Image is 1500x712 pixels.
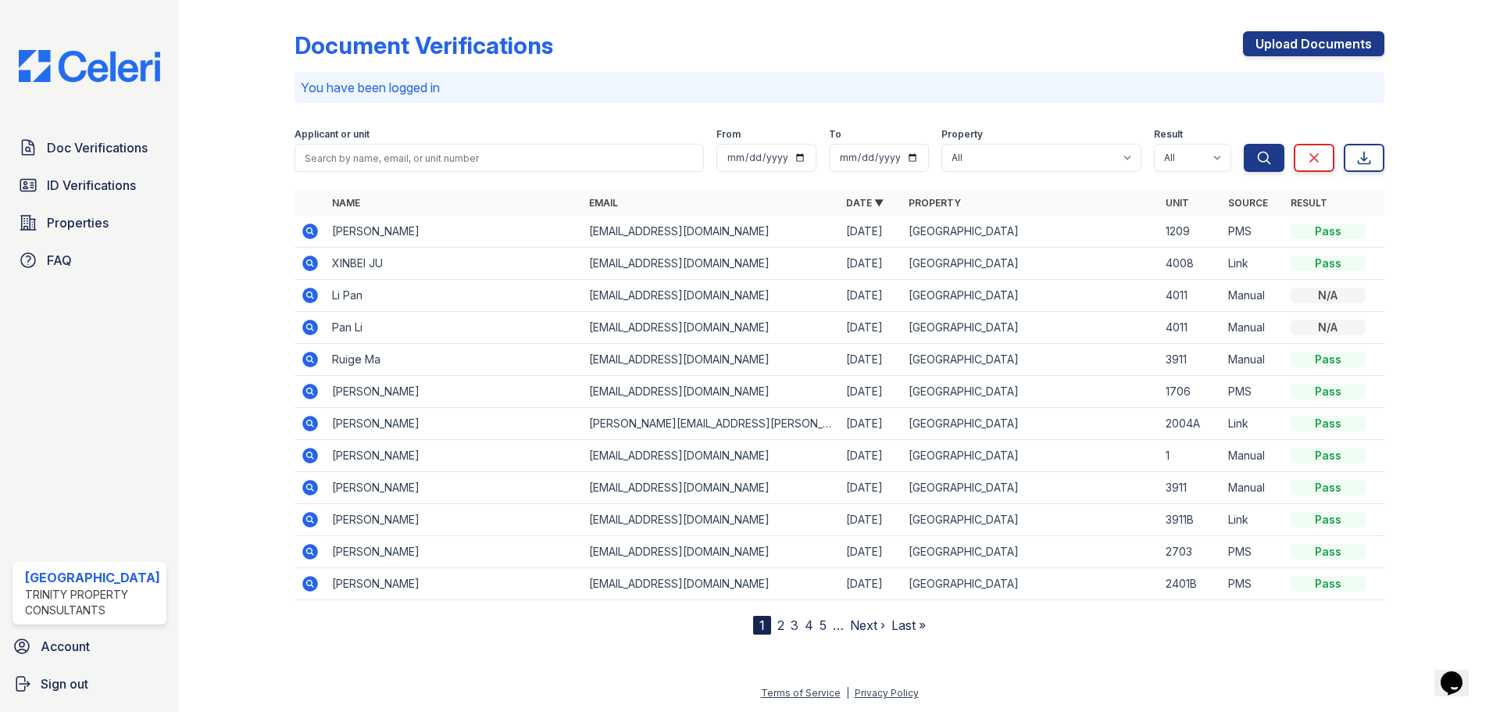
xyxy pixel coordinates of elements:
div: | [846,687,849,699]
div: Pass [1291,480,1366,496]
td: [PERSON_NAME] [326,216,583,248]
div: Pass [1291,544,1366,560]
td: [DATE] [840,248,902,280]
td: [GEOGRAPHIC_DATA] [902,312,1159,344]
a: Privacy Policy [855,687,919,699]
td: [EMAIL_ADDRESS][DOMAIN_NAME] [583,312,840,344]
span: … [833,616,844,635]
td: [EMAIL_ADDRESS][DOMAIN_NAME] [583,216,840,248]
div: [GEOGRAPHIC_DATA] [25,568,160,587]
td: [EMAIL_ADDRESS][DOMAIN_NAME] [583,248,840,280]
td: [DATE] [840,568,902,600]
div: Pass [1291,352,1366,367]
td: 2004A [1159,408,1222,440]
a: ID Verifications [12,170,166,201]
td: [GEOGRAPHIC_DATA] [902,248,1159,280]
td: Manual [1222,440,1284,472]
label: From [716,128,741,141]
a: Last » [891,617,926,633]
span: Account [41,637,90,656]
td: [EMAIL_ADDRESS][DOMAIN_NAME] [583,376,840,408]
label: Property [941,128,983,141]
td: XINBEI JU [326,248,583,280]
td: [EMAIL_ADDRESS][DOMAIN_NAME] [583,536,840,568]
td: PMS [1222,216,1284,248]
a: FAQ [12,245,166,276]
a: 3 [791,617,798,633]
img: CE_Logo_Blue-a8612792a0a2168367f1c8372b55b34899dd931a85d93a1a3d3e32e68fde9ad4.png [6,50,173,82]
td: [PERSON_NAME] [326,568,583,600]
td: [EMAIL_ADDRESS][DOMAIN_NAME] [583,344,840,376]
td: [DATE] [840,504,902,536]
td: [DATE] [840,376,902,408]
a: Sign out [6,668,173,699]
p: You have been logged in [301,78,1378,97]
div: Pass [1291,384,1366,399]
input: Search by name, email, or unit number [295,144,704,172]
td: [EMAIL_ADDRESS][DOMAIN_NAME] [583,440,840,472]
div: N/A [1291,320,1366,335]
td: [EMAIL_ADDRESS][DOMAIN_NAME] [583,504,840,536]
td: [EMAIL_ADDRESS][DOMAIN_NAME] [583,472,840,504]
td: [DATE] [840,344,902,376]
td: [DATE] [840,408,902,440]
a: Date ▼ [846,197,884,209]
td: Manual [1222,472,1284,504]
span: FAQ [47,251,72,270]
label: Applicant or unit [295,128,370,141]
td: PMS [1222,376,1284,408]
div: 1 [753,616,771,635]
span: Sign out [41,674,88,693]
td: 3911B [1159,504,1222,536]
a: Unit [1166,197,1189,209]
td: [PERSON_NAME] [326,472,583,504]
td: Link [1222,408,1284,440]
td: [DATE] [840,216,902,248]
td: [DATE] [840,280,902,312]
div: Pass [1291,416,1366,431]
td: [GEOGRAPHIC_DATA] [902,376,1159,408]
td: [GEOGRAPHIC_DATA] [902,504,1159,536]
span: Properties [47,213,109,232]
td: [EMAIL_ADDRESS][DOMAIN_NAME] [583,568,840,600]
td: 1209 [1159,216,1222,248]
td: Pan Li [326,312,583,344]
span: ID Verifications [47,176,136,195]
td: [PERSON_NAME] [326,408,583,440]
div: Pass [1291,448,1366,463]
a: Source [1228,197,1268,209]
td: [EMAIL_ADDRESS][DOMAIN_NAME] [583,280,840,312]
a: Email [589,197,618,209]
td: PMS [1222,536,1284,568]
td: 3911 [1159,472,1222,504]
td: Li Pan [326,280,583,312]
td: [DATE] [840,472,902,504]
td: [PERSON_NAME][EMAIL_ADDRESS][PERSON_NAME][DOMAIN_NAME] [583,408,840,440]
td: 3911 [1159,344,1222,376]
td: [GEOGRAPHIC_DATA] [902,472,1159,504]
td: [GEOGRAPHIC_DATA] [902,344,1159,376]
td: Manual [1222,280,1284,312]
a: Account [6,631,173,662]
td: [PERSON_NAME] [326,440,583,472]
td: [PERSON_NAME] [326,536,583,568]
label: Result [1154,128,1183,141]
td: [PERSON_NAME] [326,504,583,536]
div: Document Verifications [295,31,553,59]
label: To [829,128,841,141]
td: [GEOGRAPHIC_DATA] [902,568,1159,600]
td: [GEOGRAPHIC_DATA] [902,408,1159,440]
a: Name [332,197,360,209]
td: [GEOGRAPHIC_DATA] [902,216,1159,248]
a: Terms of Service [761,687,841,699]
div: Pass [1291,576,1366,592]
a: Doc Verifications [12,132,166,163]
td: [GEOGRAPHIC_DATA] [902,280,1159,312]
td: 1 [1159,440,1222,472]
td: 4011 [1159,280,1222,312]
a: Property [909,197,961,209]
td: Link [1222,248,1284,280]
div: Pass [1291,256,1366,271]
a: Upload Documents [1243,31,1384,56]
